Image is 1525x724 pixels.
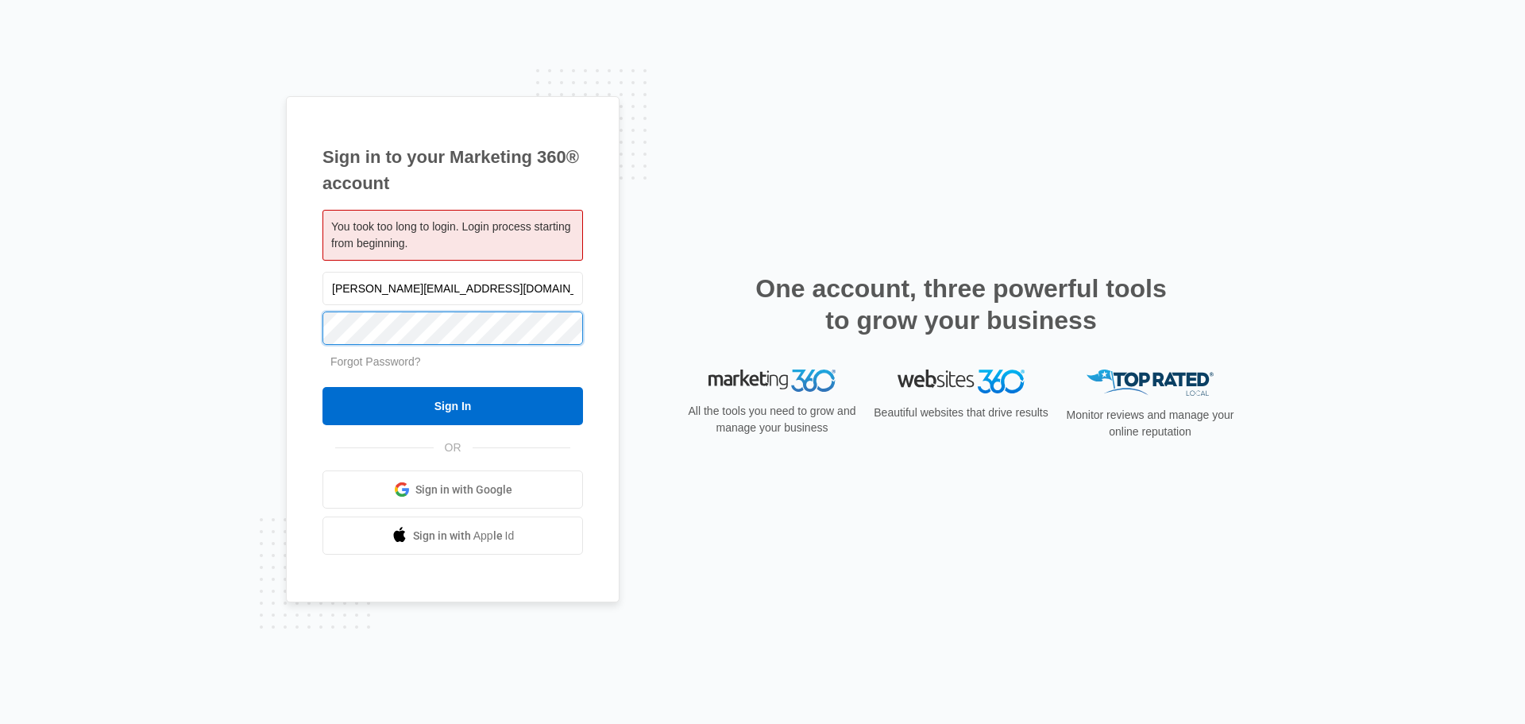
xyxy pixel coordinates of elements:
[322,517,583,555] a: Sign in with Apple Id
[415,482,512,498] span: Sign in with Google
[413,528,515,544] span: Sign in with Apple Id
[751,273,1172,336] h2: One account, three powerful tools to grow your business
[331,220,570,250] span: You took too long to login. Login process starting from beginning.
[330,355,421,368] a: Forgot Password?
[434,439,473,456] span: OR
[322,470,583,509] a: Sign in with Google
[872,405,1050,421] p: Beautiful websites that drive results
[1061,407,1239,440] p: Monitor reviews and manage your online reputation
[708,370,836,392] img: Marketing 360
[322,144,583,196] h1: Sign in to your Marketing 360® account
[1087,370,1214,396] img: Top Rated Local
[322,272,583,305] input: Email
[898,370,1025,393] img: Websites 360
[683,403,861,436] p: All the tools you need to grow and manage your business
[322,387,583,425] input: Sign In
